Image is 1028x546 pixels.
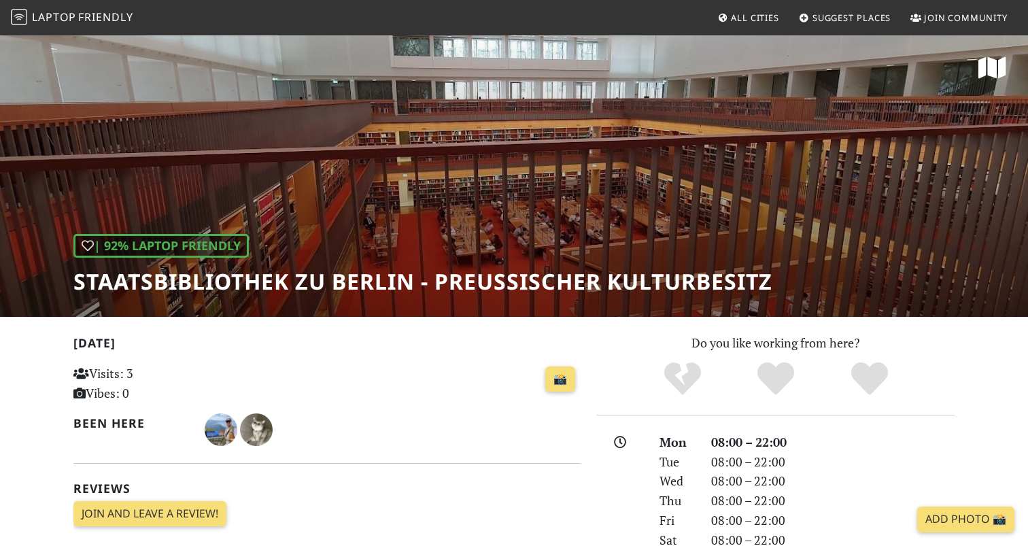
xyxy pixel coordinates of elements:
div: 08:00 – 22:00 [703,471,963,491]
span: Teng T [240,420,273,437]
h2: Reviews [73,481,581,496]
p: Visits: 3 Vibes: 0 [73,364,232,403]
span: Suggest Places [812,12,891,24]
span: All Cities [731,12,779,24]
a: Join and leave a review! [73,501,226,527]
span: Friendly [78,10,133,24]
a: LaptopFriendly LaptopFriendly [11,6,133,30]
span: Laptop [32,10,76,24]
div: 08:00 – 22:00 [703,452,963,472]
img: 5810-tom.jpg [205,413,237,446]
span: Join Community [924,12,1008,24]
div: Definitely! [823,360,916,398]
div: | 92% Laptop Friendly [73,234,249,258]
p: Do you like working from here? [597,333,955,353]
a: Join Community [905,5,1013,30]
h2: [DATE] [73,336,581,356]
div: 08:00 – 22:00 [703,491,963,511]
a: All Cities [712,5,785,30]
h1: Staatsbibliothek zu Berlin - Preußischer Kulturbesitz [73,269,772,294]
div: 08:00 – 22:00 [703,432,963,452]
h2: Been here [73,416,188,430]
div: Fri [651,511,703,530]
a: 📸 [545,366,575,392]
div: Tue [651,452,703,472]
div: No [636,360,730,398]
div: Mon [651,432,703,452]
a: Add Photo 📸 [917,507,1014,532]
div: Wed [651,471,703,491]
div: Thu [651,491,703,511]
img: LaptopFriendly [11,9,27,25]
div: 08:00 – 22:00 [703,511,963,530]
div: Yes [729,360,823,398]
img: 5523-teng.jpg [240,413,273,446]
span: Tom T [205,420,240,437]
a: Suggest Places [793,5,897,30]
